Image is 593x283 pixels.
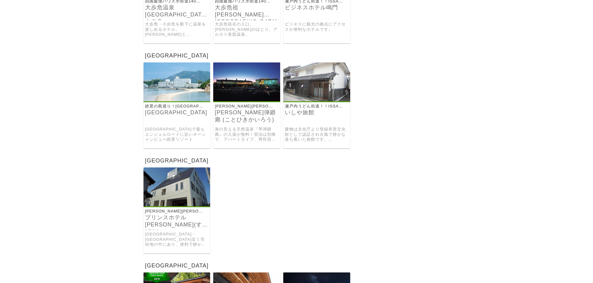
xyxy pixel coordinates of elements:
[144,51,350,60] h2: [GEOGRAPHIC_DATA]
[144,261,350,270] h2: [GEOGRAPHIC_DATA]
[215,4,279,18] a: 大歩危祖[PERSON_NAME][GEOGRAPHIC_DATA]の抄
[213,97,280,102] a: 湯屋 琴弾廻廊 (ことひきかいろう)
[283,62,350,101] img: 31191.jpg
[285,4,349,11] a: ビジネスホテル鳴門
[144,104,206,109] p: 絶景の島巡り！[GEOGRAPHIC_DATA]から芸術の楽園・[GEOGRAPHIC_DATA]
[145,4,209,18] a: 大歩危温泉[GEOGRAPHIC_DATA]大歩危
[144,209,206,214] p: [PERSON_NAME][PERSON_NAME]が瀬戸内で初充電だSP
[213,104,275,109] p: [PERSON_NAME][PERSON_NAME]が瀬戸内で初充電だSP
[215,127,279,142] a: 海の見える天然温泉『琴弾廻廊』の入湯が無料！宿泊は別棟で、アパートタイプ、男性宿、女性宿の三種です。
[283,97,350,102] a: いしや旅館
[145,22,209,37] a: 大歩危・小歩危を眼下に温泉を楽しめるホテル。[PERSON_NAME]と[PERSON_NAME]の幸にこだわった会席料理が自慢です！
[215,22,279,37] a: 大歩危祖谷の入口、[PERSON_NAME]のほとり。アルカリ美肌温泉。
[215,109,279,123] a: [PERSON_NAME]弾廻廊 (ことひきかいろう)
[145,127,209,142] a: [GEOGRAPHIC_DATA]で最もエンジェルロードに近いオーシャンビュー絶景リゾート
[285,127,349,142] a: 建物は文化庁より登録有形文化財として認証され古風で静かな落ち着いた旅館です。[PERSON_NAME][DEMOGRAPHIC_DATA]へは徒歩３分です。
[144,202,210,207] a: プリンスホテル杉源(すぎげん)
[145,109,209,116] a: [GEOGRAPHIC_DATA]
[283,104,346,109] p: 瀬戸内うどん街道！！ISSAが初充電
[144,156,350,165] h2: [GEOGRAPHIC_DATA]
[144,97,210,102] a: 小豆島国際ホテル
[285,22,349,32] a: ビジネスに観光の拠点にアクセスが便利なホテルです。
[285,109,349,116] a: いしや旅館
[145,214,209,228] a: プリンスホテル[PERSON_NAME](すぎげん)
[145,232,209,247] a: [GEOGRAPHIC_DATA]・[GEOGRAPHIC_DATA]近く市街地の中にあり、便利で静かな環境。ビジネスホテル・観光・合宿に最適。
[144,167,210,206] img: 13595.jpg
[213,62,280,101] img: 183973.jpg
[144,62,210,101] img: 17990.jpg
